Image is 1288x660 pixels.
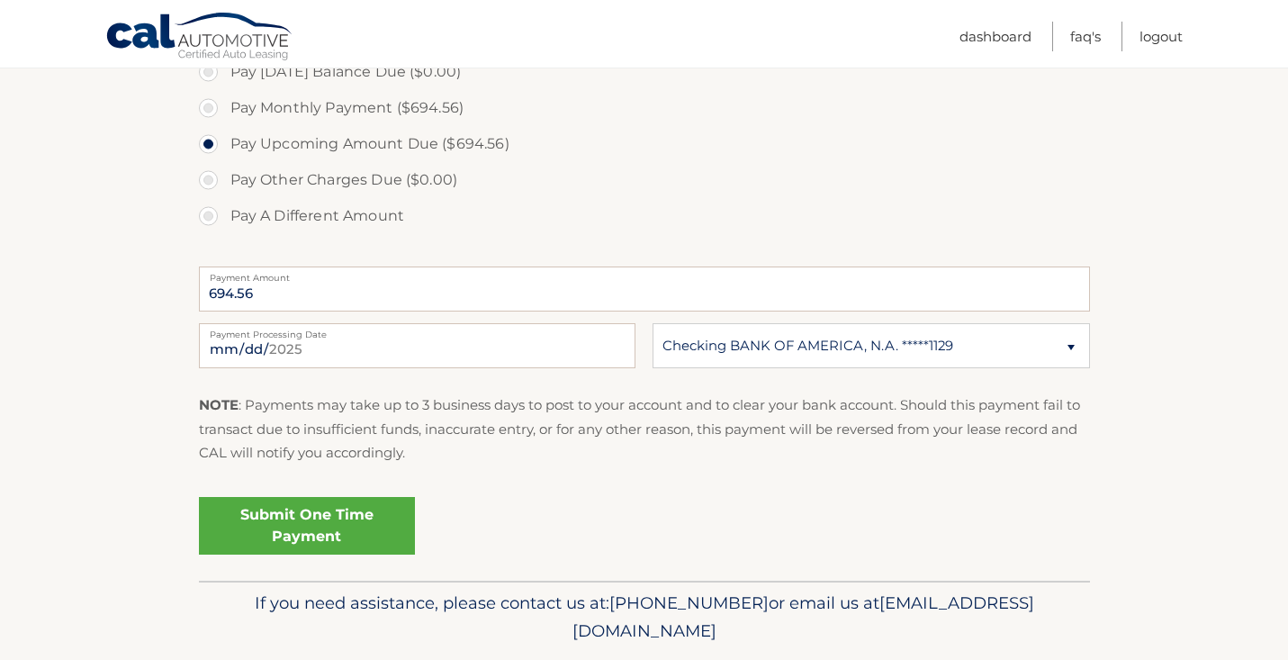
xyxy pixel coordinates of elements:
a: Submit One Time Payment [199,497,415,555]
p: If you need assistance, please contact us at: or email us at [211,589,1078,646]
label: Pay Other Charges Due ($0.00) [199,162,1090,198]
span: [PHONE_NUMBER] [609,592,769,613]
a: Dashboard [959,22,1031,51]
label: Pay [DATE] Balance Due ($0.00) [199,54,1090,90]
strong: NOTE [199,396,239,413]
a: Logout [1139,22,1183,51]
label: Payment Processing Date [199,323,635,338]
a: FAQ's [1070,22,1101,51]
a: Cal Automotive [105,12,294,64]
input: Payment Date [199,323,635,368]
label: Pay A Different Amount [199,198,1090,234]
label: Pay Monthly Payment ($694.56) [199,90,1090,126]
label: Payment Amount [199,267,1090,281]
input: Payment Amount [199,267,1090,312]
label: Pay Upcoming Amount Due ($694.56) [199,126,1090,162]
p: : Payments may take up to 3 business days to post to your account and to clear your bank account.... [199,393,1090,465]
